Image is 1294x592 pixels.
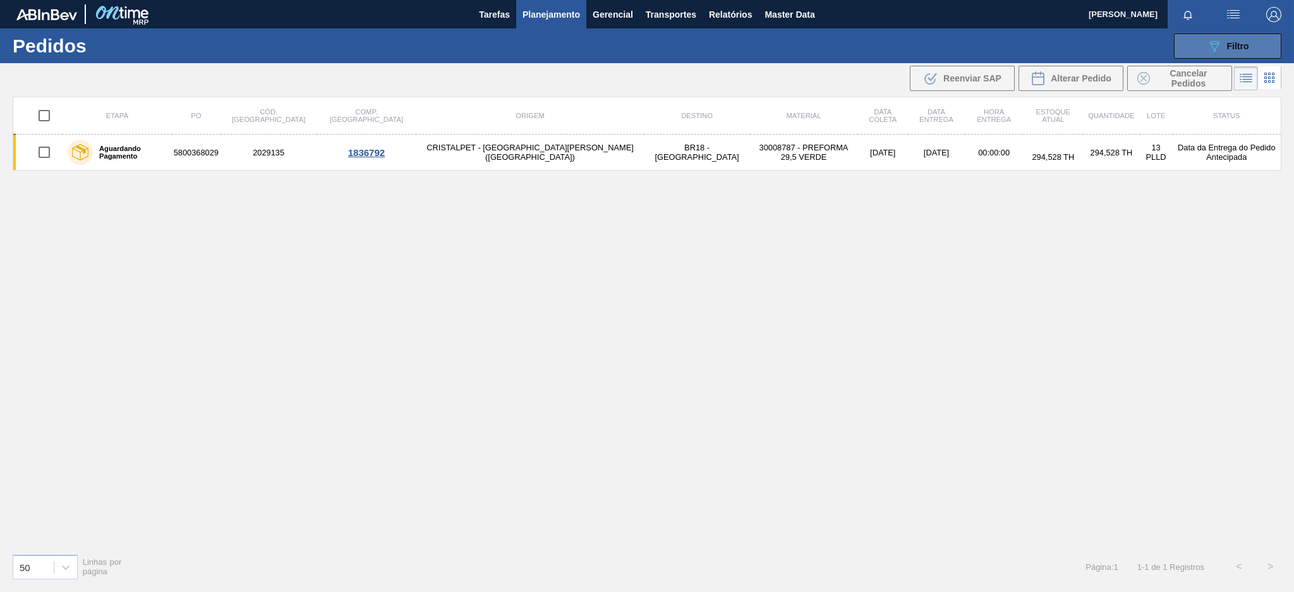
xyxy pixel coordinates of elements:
span: PO [191,112,201,119]
td: BR18 - [GEOGRAPHIC_DATA] [644,135,749,171]
span: Reenviar SAP [943,73,1001,83]
td: [DATE] [857,135,908,171]
span: Master Data [765,7,814,22]
span: Destino [681,112,713,119]
span: Comp. [GEOGRAPHIC_DATA] [330,108,403,123]
button: < [1223,551,1255,583]
span: Tarefas [479,7,510,22]
span: Alterar Pedido [1051,73,1111,83]
label: Aguardando Pagamento [93,145,167,160]
img: userActions [1226,7,1241,22]
button: > [1255,551,1286,583]
button: Cancelar Pedidos [1127,66,1232,91]
td: 13 PLLD [1140,135,1173,171]
span: Etapa [106,112,128,119]
td: 2029135 [221,135,317,171]
div: Visão em Cards [1258,66,1281,90]
span: Estoque atual [1036,108,1071,123]
span: Status [1213,112,1240,119]
img: TNhmsLtSVTkK8tSr43FrP2fwEKptu5GPRR3wAAAABJRU5ErkJggg== [16,9,77,20]
div: Reenviar SAP [910,66,1015,91]
span: Relatórios [709,7,752,22]
span: Linhas por página [83,557,122,576]
span: Data coleta [869,108,897,123]
span: Quantidade [1088,112,1134,119]
td: [DATE] [908,135,965,171]
div: 50 [20,562,30,572]
button: Filtro [1174,33,1281,59]
td: 5800368029 [172,135,221,171]
td: CRISTALPET - [GEOGRAPHIC_DATA][PERSON_NAME] ([GEOGRAPHIC_DATA]) [416,135,644,171]
span: Hora Entrega [977,108,1011,123]
div: 1836792 [318,147,414,158]
td: Data da Entrega do Pedido Antecipada [1173,135,1281,171]
img: Logout [1266,7,1281,22]
h1: Pedidos [13,39,203,53]
div: Cancelar Pedidos em Massa [1127,66,1232,91]
span: Cód. [GEOGRAPHIC_DATA] [232,108,305,123]
span: Lote [1147,112,1165,119]
a: Aguardando Pagamento58003680292029135CRISTALPET - [GEOGRAPHIC_DATA][PERSON_NAME] ([GEOGRAPHIC_DAT... [13,135,1281,171]
span: Cancelar Pedidos [1155,68,1222,88]
span: Planejamento [523,7,580,22]
span: Página : 1 [1085,562,1118,572]
span: Origem [516,112,544,119]
td: 294,528 TH [1083,135,1139,171]
span: Data entrega [919,108,953,123]
div: Alterar Pedido [1019,66,1123,91]
td: 30008787 - PREFORMA 29,5 VERDE [750,135,858,171]
span: 294,528 TH [1032,152,1075,162]
span: Material [786,112,821,119]
span: Filtro [1227,41,1249,51]
td: 00:00:00 [965,135,1024,171]
button: Notificações [1168,6,1208,23]
span: 1 - 1 de 1 Registros [1137,562,1204,572]
span: Transportes [646,7,696,22]
div: Visão em Lista [1234,66,1258,90]
span: Gerencial [593,7,633,22]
